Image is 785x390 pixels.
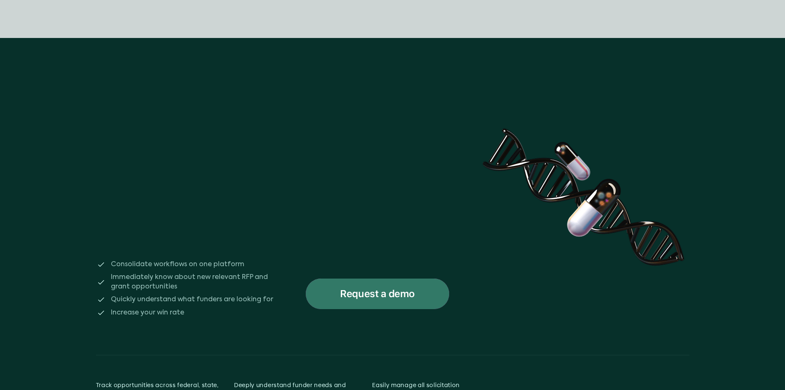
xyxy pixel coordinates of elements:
p: Resources [646,15,677,23]
p: Industries [530,15,559,23]
p: Request a demo [340,288,415,299]
p: Immediately know about new relevant RFP and grant opportunities [111,273,280,291]
p: Trust Center [598,15,636,23]
p: Consolidate workflows on one platform [111,260,280,269]
a: Trust Center [598,12,636,26]
a: Request a demo [306,279,449,309]
p: Product [565,15,588,23]
a: STREAMLINE [80,14,148,24]
p: Quickly understand what funders are looking for [111,295,280,304]
p: STREAMLINE [91,14,148,24]
a: Resources [646,12,677,26]
p: Win [96,64,172,110]
p: Pricing [687,15,706,23]
p: Evaluate [234,368,359,378]
p: Discover [96,368,221,378]
p: Increase your win rate [111,308,280,317]
a: Pricing [687,12,706,26]
p: Apply [372,368,497,378]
